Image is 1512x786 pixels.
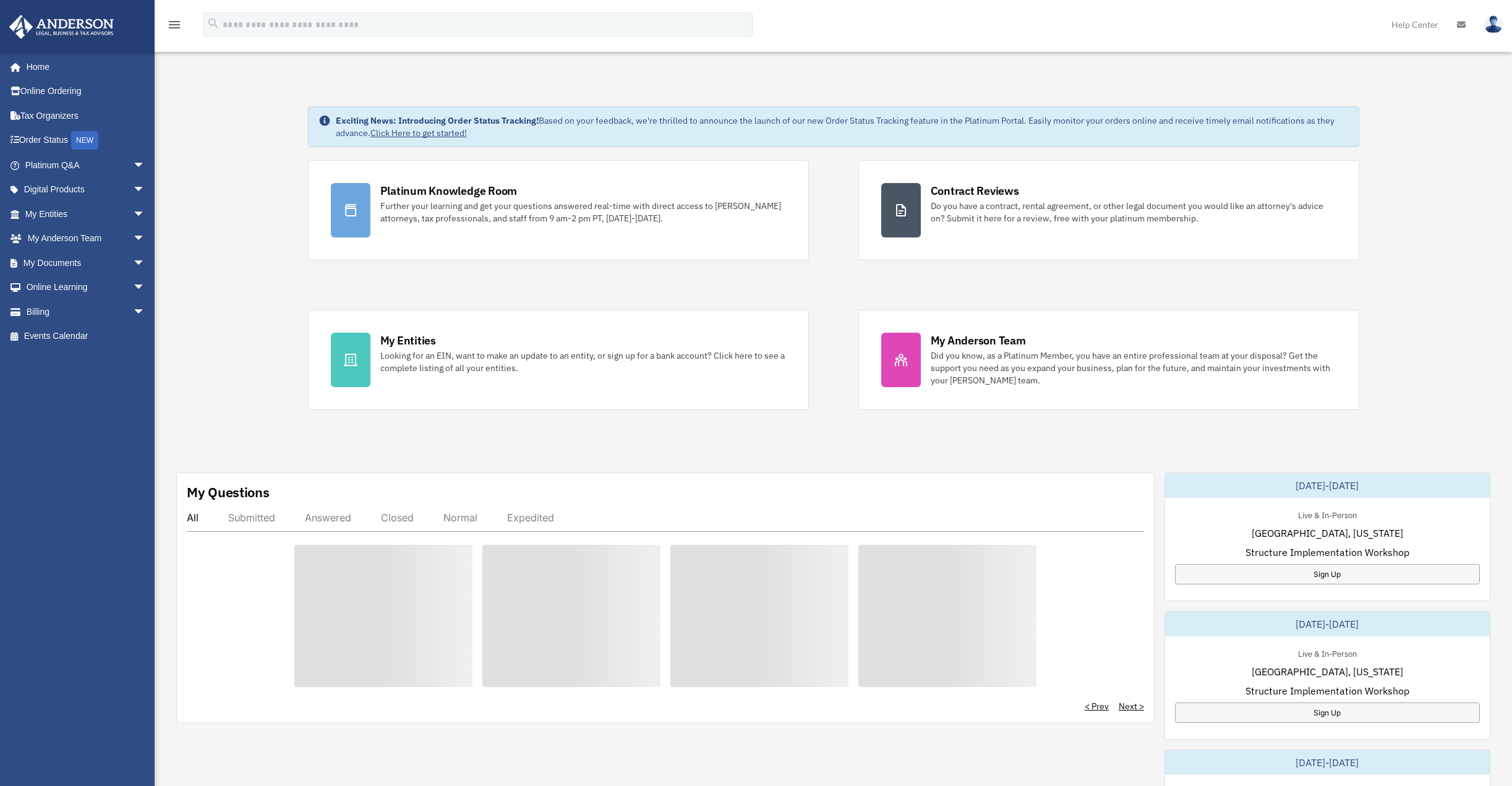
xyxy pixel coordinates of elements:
[133,226,158,252] span: arrow_drop_down
[1119,700,1144,712] a: Next >
[380,349,786,374] div: Looking for an EIN, want to make an update to an entity, or sign up for a bank account? Click her...
[1165,612,1490,636] div: [DATE]-[DATE]
[228,511,275,524] div: Submitted
[858,310,1359,410] a: My Anderson Team Did you know, as a Platinum Member, you have an entire professional team at your...
[336,115,539,126] strong: Exciting News: Introducing Order Status Tracking!
[931,349,1336,387] div: Did you know, as a Platinum Member, you have an entire professional team at your disposal? Get th...
[308,310,809,410] a: My Entities Looking for an EIN, want to make an update to an entity, or sign up for a bank accoun...
[9,103,164,128] a: Tax Organizers
[133,275,158,301] span: arrow_drop_down
[187,511,199,524] div: All
[1288,508,1367,521] div: Live & In-Person
[133,177,158,203] span: arrow_drop_down
[1484,15,1503,33] img: User Pic
[133,153,158,178] span: arrow_drop_down
[9,226,164,251] a: My Anderson Teamarrow_drop_down
[507,511,554,524] div: Expedited
[133,299,158,325] span: arrow_drop_down
[1245,683,1409,698] span: Structure Implementation Workshop
[381,511,414,524] div: Closed
[9,153,164,177] a: Platinum Q&Aarrow_drop_down
[1085,700,1109,712] a: < Prev
[133,202,158,227] span: arrow_drop_down
[370,127,467,139] a: Click Here to get started!
[167,22,182,32] a: menu
[9,250,164,275] a: My Documentsarrow_drop_down
[167,17,182,32] i: menu
[858,160,1359,260] a: Contract Reviews Do you have a contract, rental agreement, or other legal document you would like...
[380,333,436,348] div: My Entities
[931,333,1026,348] div: My Anderson Team
[931,183,1019,199] div: Contract Reviews
[1245,545,1409,560] span: Structure Implementation Workshop
[1165,750,1490,775] div: [DATE]-[DATE]
[443,511,477,524] div: Normal
[380,183,518,199] div: Platinum Knowledge Room
[1252,526,1403,540] span: [GEOGRAPHIC_DATA], [US_STATE]
[9,54,158,79] a: Home
[336,114,1349,139] div: Based on your feedback, we're thrilled to announce the launch of our new Order Status Tracking fe...
[305,511,351,524] div: Answered
[71,131,98,150] div: NEW
[6,15,117,39] img: Anderson Advisors Platinum Portal
[187,483,270,502] div: My Questions
[931,200,1336,224] div: Do you have a contract, rental agreement, or other legal document you would like an attorney's ad...
[9,324,164,349] a: Events Calendar
[1175,703,1480,723] a: Sign Up
[133,250,158,276] span: arrow_drop_down
[1175,564,1480,584] a: Sign Up
[9,177,164,202] a: Digital Productsarrow_drop_down
[9,202,164,226] a: My Entitiesarrow_drop_down
[9,79,164,104] a: Online Ordering
[9,299,164,324] a: Billingarrow_drop_down
[207,17,220,30] i: search
[1165,473,1490,498] div: [DATE]-[DATE]
[9,275,164,300] a: Online Learningarrow_drop_down
[1288,646,1367,659] div: Live & In-Person
[9,128,164,153] a: Order StatusNEW
[308,160,809,260] a: Platinum Knowledge Room Further your learning and get your questions answered real-time with dire...
[380,200,786,224] div: Further your learning and get your questions answered real-time with direct access to [PERSON_NAM...
[1252,664,1403,679] span: [GEOGRAPHIC_DATA], [US_STATE]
